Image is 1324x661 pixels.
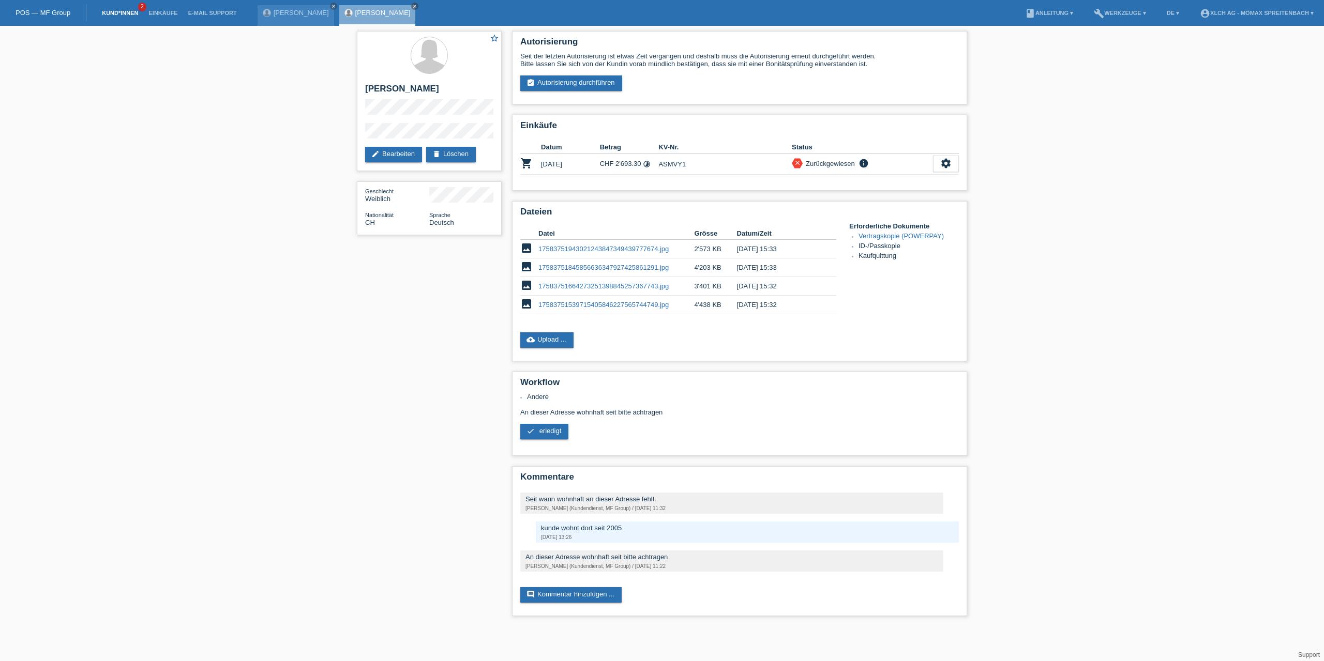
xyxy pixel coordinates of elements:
a: Einkäufe [143,10,183,16]
a: bookAnleitung ▾ [1020,10,1078,16]
i: cloud_upload [526,335,535,344]
div: An dieser Adresse wohnhaft seit bitte achtragen [525,553,938,561]
th: Datei [538,227,694,240]
i: close [412,4,417,9]
a: close [330,3,337,10]
td: 2'573 KB [694,240,736,258]
th: KV-Nr. [658,141,792,153]
th: Datum [541,141,600,153]
a: assignment_turned_inAutorisierung durchführen [520,75,622,91]
td: [DATE] 15:32 [737,277,822,296]
a: star_border [490,34,499,44]
a: buildWerkzeuge ▾ [1089,10,1151,16]
td: 4'438 KB [694,296,736,314]
h2: [PERSON_NAME] [365,84,493,99]
a: 17583751664273251398845257367743.jpg [538,282,669,290]
a: close [411,3,418,10]
a: E-Mail Support [183,10,242,16]
a: [PERSON_NAME] [274,9,329,17]
th: Grösse [694,227,736,240]
th: Betrag [600,141,659,153]
i: Fixe Raten - Zinsübernahme durch Kunde (12 Raten) [643,160,651,168]
i: assignment_turned_in [526,79,535,87]
a: Vertragskopie (POWERPAY) [859,232,944,240]
i: check [526,427,535,435]
i: book [1025,8,1035,19]
div: kunde wohnt dort seit 2005 [541,524,954,532]
div: Seit der letzten Autorisierung ist etwas Zeit vergangen und deshalb muss die Autorisierung erneut... [520,52,959,68]
i: image [520,298,533,310]
div: [DATE] 13:26 [541,534,954,540]
li: Andere [527,393,959,401]
a: commentKommentar hinzufügen ... [520,587,622,603]
i: image [520,260,533,273]
i: delete [432,150,441,158]
h2: Einkäufe [520,120,959,136]
a: DE ▾ [1162,10,1184,16]
a: account_circleXLCH AG - Mömax Spreitenbach ▾ [1195,10,1319,16]
h2: Kommentare [520,472,959,487]
div: Weiblich [365,187,429,203]
a: editBearbeiten [365,147,422,162]
a: Support [1298,651,1320,658]
td: CHF 2'693.30 [600,153,659,175]
span: Deutsch [429,219,454,226]
span: Geschlecht [365,188,394,194]
i: settings [940,158,952,169]
span: 2 [138,3,146,11]
td: 3'401 KB [694,277,736,296]
i: info [857,158,870,168]
i: POSP00027817 [520,157,533,170]
i: star_border [490,34,499,43]
a: 17583751845856636347927425861291.jpg [538,264,669,271]
li: ID-/Passkopie [859,242,959,252]
td: [DATE] 15:33 [737,258,822,277]
a: 17583751539715405846227565744749.jpg [538,301,669,309]
a: cloud_uploadUpload ... [520,332,574,348]
a: Kund*innen [97,10,143,16]
div: Zurückgewiesen [803,158,855,169]
h4: Erforderliche Dokumente [849,222,959,230]
h2: Autorisierung [520,37,959,52]
i: comment [526,590,535,598]
span: Sprache [429,212,450,218]
i: close [794,159,801,166]
td: [DATE] 15:32 [737,296,822,314]
a: 17583751943021243847349439777674.jpg [538,245,669,253]
th: Status [792,141,933,153]
a: check erledigt [520,424,568,439]
a: [PERSON_NAME] [355,9,411,17]
span: erledigt [539,427,562,435]
i: build [1094,8,1104,19]
div: Seit wann wohnhaft an dieser Adresse fehlt. [525,495,938,503]
a: deleteLöschen [426,147,476,162]
i: account_circle [1200,8,1210,19]
th: Datum/Zeit [737,227,822,240]
i: edit [371,150,380,158]
span: Schweiz [365,219,375,226]
td: [DATE] [541,153,600,175]
div: [PERSON_NAME] (Kundendienst, MF Group) / [DATE] 11:22 [525,563,938,569]
h2: Dateien [520,207,959,222]
td: ASMVY1 [658,153,792,175]
i: image [520,279,533,291]
td: [DATE] 15:33 [737,240,822,258]
div: An dieser Adresse wohnhaft seit bitte achtragen [520,393,959,447]
i: close [331,4,336,9]
span: Nationalität [365,212,394,218]
h2: Workflow [520,377,959,393]
i: image [520,242,533,254]
li: Kaufquittung [859,252,959,262]
div: [PERSON_NAME] (Kundendienst, MF Group) / [DATE] 11:32 [525,505,938,511]
a: POS — MF Group [16,9,70,17]
td: 4'203 KB [694,258,736,277]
